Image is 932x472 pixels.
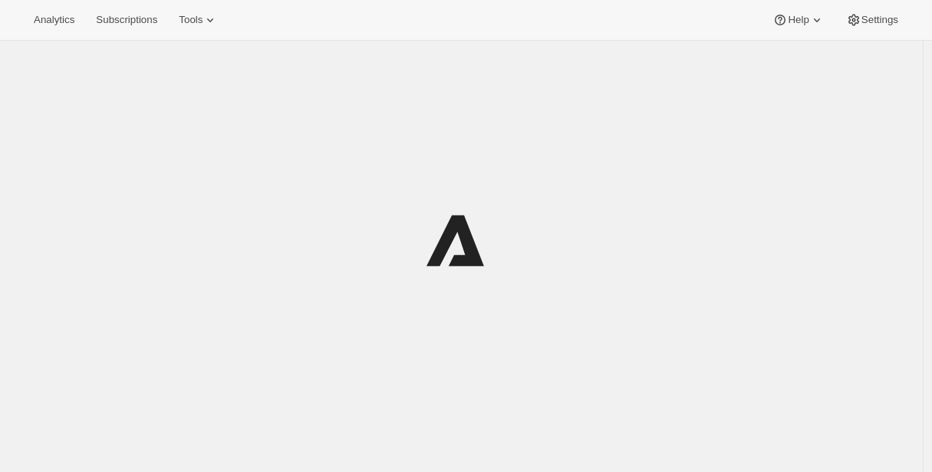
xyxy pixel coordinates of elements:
button: Settings [837,9,907,31]
button: Help [763,9,833,31]
span: Subscriptions [96,14,157,26]
span: Settings [861,14,898,26]
button: Tools [170,9,227,31]
span: Tools [179,14,203,26]
button: Analytics [25,9,84,31]
span: Help [788,14,809,26]
span: Analytics [34,14,74,26]
button: Subscriptions [87,9,166,31]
